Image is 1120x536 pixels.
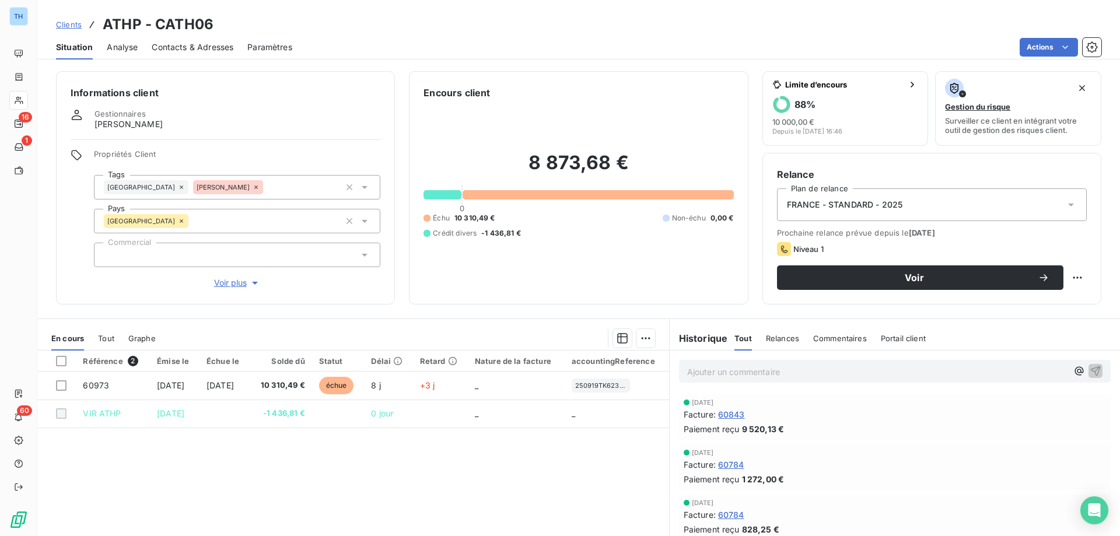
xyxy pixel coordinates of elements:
[572,408,575,418] span: _
[83,356,143,366] div: Référence
[684,473,740,485] span: Paiement reçu
[684,509,716,521] span: Facture :
[575,382,626,389] span: 250919TK62378AD-B
[454,213,495,223] span: 10 310,49 €
[433,228,477,239] span: Crédit divers
[909,228,935,237] span: [DATE]
[777,265,1063,290] button: Voir
[742,473,785,485] span: 1 272,00 €
[257,356,305,366] div: Solde dû
[420,356,461,366] div: Retard
[94,276,380,289] button: Voir plus
[710,213,734,223] span: 0,00 €
[56,41,93,53] span: Situation
[718,408,745,421] span: 60843
[475,380,478,390] span: _
[371,356,405,366] div: Délai
[157,356,192,366] div: Émise le
[481,228,521,239] span: -1 436,81 €
[152,41,233,53] span: Contacts & Adresses
[188,216,198,226] input: Ajouter une valeur
[787,199,903,211] span: FRANCE - STANDARD - 2025
[263,182,272,192] input: Ajouter une valeur
[94,109,146,118] span: Gestionnaires
[692,449,714,456] span: [DATE]
[423,151,733,186] h2: 8 873,68 €
[793,244,824,254] span: Niveau 1
[206,380,234,390] span: [DATE]
[71,86,380,100] h6: Informations client
[107,184,176,191] span: [GEOGRAPHIC_DATA]
[257,380,305,391] span: 10 310,49 €
[98,334,114,343] span: Tout
[107,218,176,225] span: [GEOGRAPHIC_DATA]
[157,380,184,390] span: [DATE]
[475,408,478,418] span: _
[257,408,305,419] span: -1 436,81 €
[247,41,292,53] span: Paramètres
[206,356,243,366] div: Échue le
[83,408,121,418] span: VIR ATHP
[56,20,82,29] span: Clients
[433,213,450,223] span: Échu
[572,356,662,366] div: accountingReference
[672,213,706,223] span: Non-échu
[128,334,156,343] span: Graphe
[945,102,1010,111] span: Gestion du risque
[103,14,213,35] h3: ATHP - CATH06
[670,331,728,345] h6: Historique
[1080,496,1108,524] div: Open Intercom Messenger
[9,510,28,529] img: Logo LeanPay
[684,458,716,471] span: Facture :
[935,71,1101,146] button: Gestion du risqueSurveiller ce client en intégrant votre outil de gestion des risques client.
[56,19,82,30] a: Clients
[475,356,558,366] div: Nature de la facture
[94,149,380,166] span: Propriétés Client
[742,423,785,435] span: 9 520,13 €
[945,116,1091,135] span: Surveiller ce client en intégrant votre outil de gestion des risques client.
[684,423,740,435] span: Paiement reçu
[766,334,799,343] span: Relances
[128,356,138,366] span: 2
[742,523,779,535] span: 828,25 €
[785,80,904,89] span: Limite d’encours
[881,334,926,343] span: Portail client
[51,334,84,343] span: En cours
[692,399,714,406] span: [DATE]
[319,356,358,366] div: Statut
[19,112,32,122] span: 16
[777,167,1087,181] h6: Relance
[214,277,261,289] span: Voir plus
[718,509,744,521] span: 60784
[9,7,28,26] div: TH
[423,86,490,100] h6: Encours client
[772,117,814,127] span: 10 000,00 €
[107,41,138,53] span: Analyse
[791,273,1038,282] span: Voir
[83,380,109,390] span: 60973
[17,405,32,416] span: 60
[371,408,393,418] span: 0 jour
[772,128,842,135] span: Depuis le [DATE] 16:46
[157,408,184,418] span: [DATE]
[684,523,740,535] span: Paiement reçu
[371,380,380,390] span: 8 j
[718,458,744,471] span: 60784
[197,184,250,191] span: [PERSON_NAME]
[94,118,163,130] span: [PERSON_NAME]
[1020,38,1078,57] button: Actions
[104,250,113,260] input: Ajouter une valeur
[734,334,752,343] span: Tout
[22,135,32,146] span: 1
[777,228,1087,237] span: Prochaine relance prévue depuis le
[794,99,815,110] h6: 88 %
[813,334,867,343] span: Commentaires
[420,380,435,390] span: +3 j
[460,204,464,213] span: 0
[762,71,929,146] button: Limite d’encours88%10 000,00 €Depuis le [DATE] 16:46
[692,499,714,506] span: [DATE]
[319,377,354,394] span: échue
[684,408,716,421] span: Facture :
